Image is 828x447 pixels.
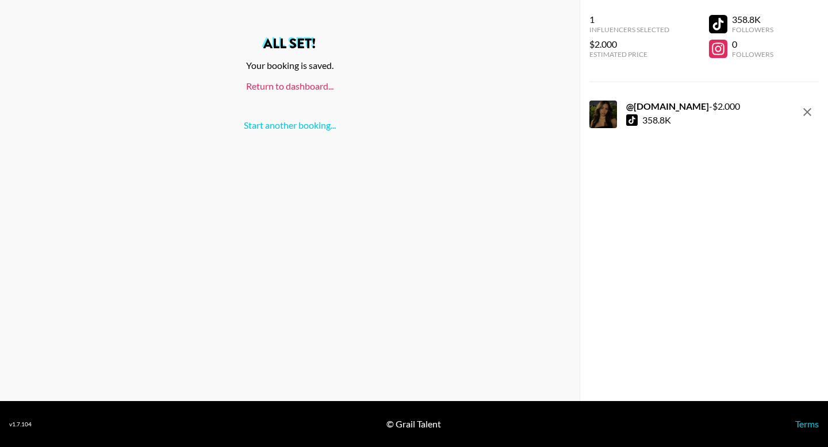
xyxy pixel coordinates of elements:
[796,101,819,124] button: remove
[246,80,333,91] a: Return to dashboard...
[589,25,669,34] div: Influencers Selected
[589,50,669,59] div: Estimated Price
[244,120,336,130] a: Start another booking...
[589,14,669,25] div: 1
[795,418,819,429] a: Terms
[732,25,773,34] div: Followers
[732,14,773,25] div: 358.8K
[642,114,671,126] div: 358.8K
[732,38,773,50] div: 0
[626,101,740,112] div: - $ 2.000
[9,37,570,51] h2: All set!
[9,421,32,428] div: v 1.7.104
[626,101,709,111] strong: @ [DOMAIN_NAME]
[9,60,570,71] div: Your booking is saved.
[386,418,441,430] div: © Grail Talent
[589,38,669,50] div: $2.000
[732,50,773,59] div: Followers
